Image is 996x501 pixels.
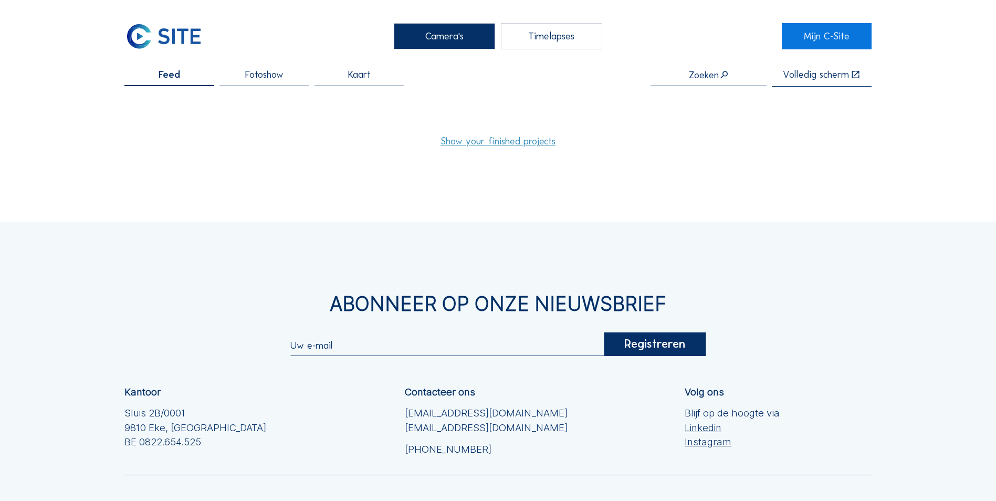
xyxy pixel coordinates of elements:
div: Volledig scherm [783,70,849,80]
div: Registreren [604,332,706,356]
div: Kantoor [124,387,161,397]
input: Uw e-mail [290,339,604,351]
img: C-SITE Logo [124,23,203,49]
a: [EMAIL_ADDRESS][DOMAIN_NAME] [405,406,568,421]
div: Volg ons [685,387,724,397]
a: Instagram [685,435,780,450]
div: Abonneer op onze nieuwsbrief [124,294,872,314]
a: Mijn C-Site [782,23,872,49]
span: Kaart [348,70,371,80]
a: Linkedin [685,421,780,435]
a: C-SITE Logo [124,23,214,49]
div: Camera's [394,23,495,49]
span: Fotoshow [245,70,284,80]
div: Contacteer ons [405,387,475,397]
a: [EMAIL_ADDRESS][DOMAIN_NAME] [405,421,568,435]
span: Feed [159,70,180,80]
a: Show your finished projects [441,137,555,147]
div: Blijf op de hoogte via [685,406,780,450]
div: Timelapses [501,23,602,49]
a: [PHONE_NUMBER] [405,442,568,457]
div: Sluis 2B/0001 9810 Eke, [GEOGRAPHIC_DATA] BE 0822.654.525 [124,406,266,450]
